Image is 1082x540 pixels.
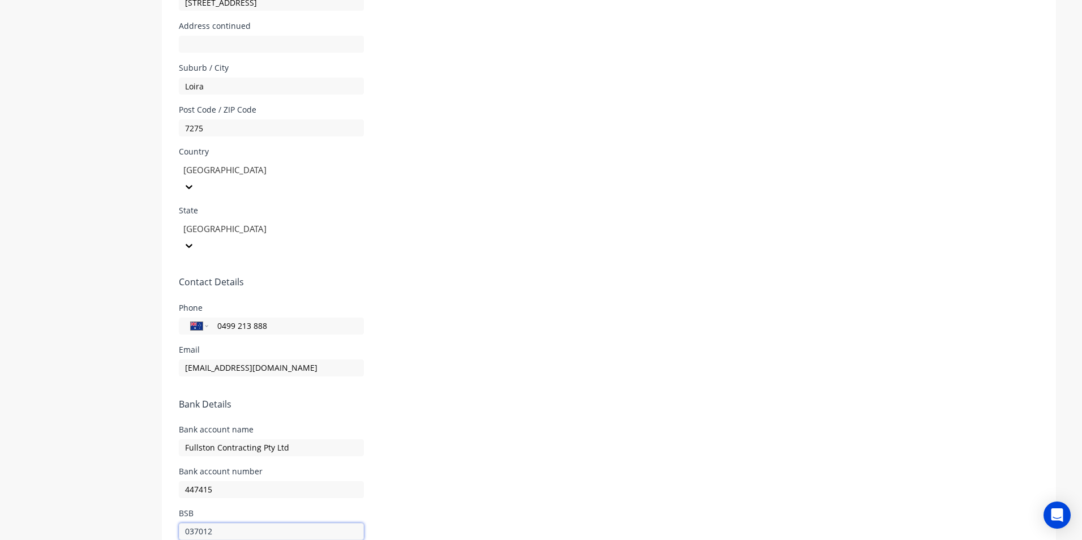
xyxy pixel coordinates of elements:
[179,468,364,475] div: Bank account number
[179,509,364,517] div: BSB
[179,346,364,354] div: Email
[179,277,1039,288] h5: Contact Details
[179,304,364,312] div: Phone
[179,426,364,434] div: Bank account name
[179,22,364,30] div: Address continued
[179,106,364,114] div: Post Code / ZIP Code
[179,148,349,156] div: Country
[179,207,349,215] div: State
[179,64,364,72] div: Suburb / City
[179,399,1039,410] h5: Bank Details
[1044,502,1071,529] div: Open Intercom Messenger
